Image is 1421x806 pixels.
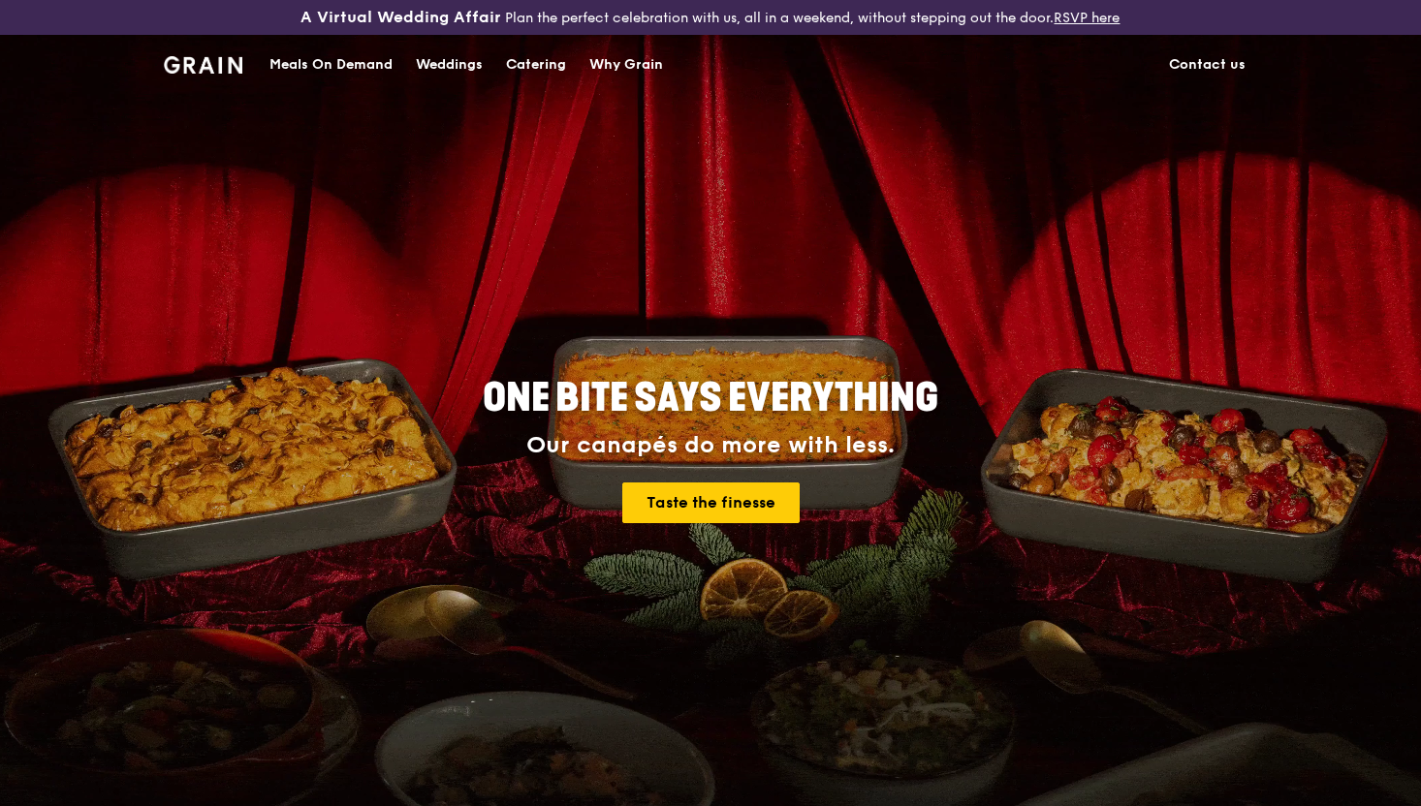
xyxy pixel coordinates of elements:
div: Weddings [416,36,483,94]
a: Why Grain [578,36,675,94]
a: GrainGrain [164,34,242,92]
a: Contact us [1157,36,1257,94]
div: Catering [506,36,566,94]
div: Meals On Demand [269,36,393,94]
a: Weddings [404,36,494,94]
div: Plan the perfect celebration with us, all in a weekend, without stepping out the door. [237,8,1184,27]
a: Catering [494,36,578,94]
div: Our canapés do more with less. [362,432,1059,459]
span: ONE BITE SAYS EVERYTHING [483,375,938,421]
a: RSVP here [1054,10,1120,26]
a: Taste the finesse [622,482,800,523]
img: Grain [164,56,242,74]
h3: A Virtual Wedding Affair [300,8,501,27]
div: Why Grain [589,36,663,94]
